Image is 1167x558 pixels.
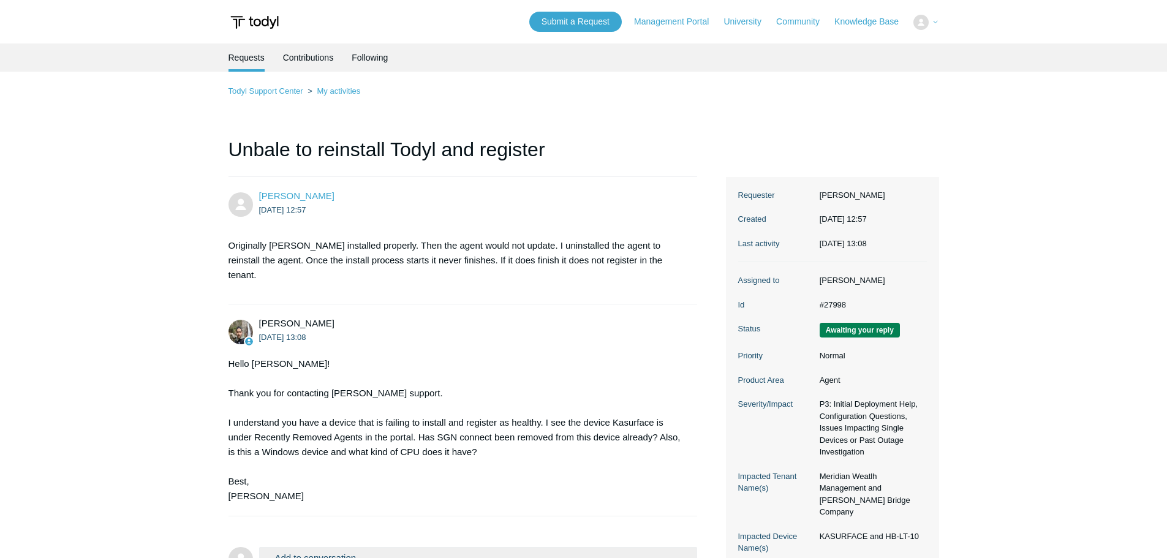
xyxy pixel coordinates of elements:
p: Originally [PERSON_NAME] installed properly. Then the agent would not update. I uninstalled the a... [228,238,685,282]
dd: P3: Initial Deployment Help, Configuration Questions, Issues Impacting Single Devices or Past Out... [814,398,927,458]
a: My activities [317,86,360,96]
time: 2025-09-09T12:57:54+00:00 [820,214,867,224]
li: My activities [305,86,360,96]
dt: Status [738,323,814,335]
dt: Priority [738,350,814,362]
a: Submit a Request [529,12,622,32]
a: Management Portal [634,15,721,28]
dt: Product Area [738,374,814,386]
dd: Meridian Weatlh Management and [PERSON_NAME] Bridge Company [814,470,927,518]
a: [PERSON_NAME] [259,190,334,201]
dt: Impacted Tenant Name(s) [738,470,814,494]
a: Knowledge Base [834,15,911,28]
dd: Agent [814,374,927,386]
a: Community [776,15,832,28]
a: Following [352,43,388,72]
dd: Normal [814,350,927,362]
dt: Impacted Device Name(s) [738,530,814,554]
span: Ricky Nelson [259,190,334,201]
dd: [PERSON_NAME] [814,189,927,202]
time: 2025-09-09T13:08:38+00:00 [820,239,867,248]
h1: Unbale to reinstall Todyl and register [228,135,698,177]
dd: #27998 [814,299,927,311]
div: Hello [PERSON_NAME]! Thank you for contacting [PERSON_NAME] support. I understand you have a devi... [228,356,685,503]
span: We are waiting for you to respond [820,323,900,337]
dt: Created [738,213,814,225]
span: Michael Tjader [259,318,334,328]
dt: Requester [738,189,814,202]
time: 2025-09-09T12:57:54Z [259,205,306,214]
dt: Severity/Impact [738,398,814,410]
a: University [723,15,773,28]
a: Contributions [283,43,334,72]
dt: Assigned to [738,274,814,287]
dt: Last activity [738,238,814,250]
li: Todyl Support Center [228,86,306,96]
li: Requests [228,43,265,72]
time: 2025-09-09T13:08:38Z [259,333,306,342]
dd: KASURFACE and HB-LT-10 [814,530,927,543]
a: Todyl Support Center [228,86,303,96]
dt: Id [738,299,814,311]
img: Todyl Support Center Help Center home page [228,11,281,34]
dd: [PERSON_NAME] [814,274,927,287]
